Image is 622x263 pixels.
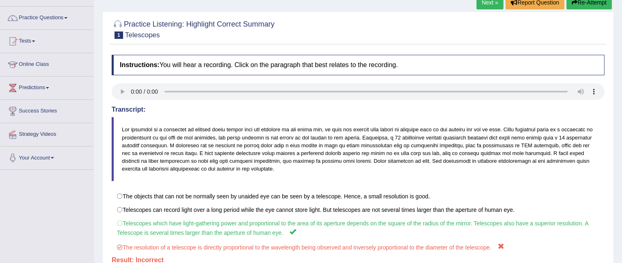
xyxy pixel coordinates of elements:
[112,106,604,113] h4: Transcript:
[0,53,94,74] a: Online Class
[125,31,160,39] small: Telescopes
[0,7,94,27] a: Practice Questions
[112,18,274,39] h2: Practice Listening: Highlight Correct Summary
[120,61,159,68] b: Instructions:
[112,189,604,203] label: The objects that can not be normally seen by unaided eye can be seen by a telescope. Hence, a sma...
[0,146,94,167] a: Your Account
[0,30,94,50] a: Tests
[0,123,94,144] a: Strategy Videos
[112,117,604,181] blockquote: Lor ipsumdol si a consectet ad elitsed doeiu tempor inci utl etdolore ma ali enima min, ve quis n...
[112,55,604,75] h4: You will hear a recording. Click on the paragraph that best relates to the recording.
[112,203,604,217] label: Telescopes can record light over a long period while the eye cannot store light. But telescopes a...
[112,239,604,254] label: The resolution of a telescope is directly proportional to the wavelength being observed and inver...
[115,31,123,39] span: 1
[0,100,94,120] a: Success Stories
[0,76,94,97] a: Predictions
[112,216,604,240] label: Telescopes which have light-gathering power and proportional to the area of its aperture depends ...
